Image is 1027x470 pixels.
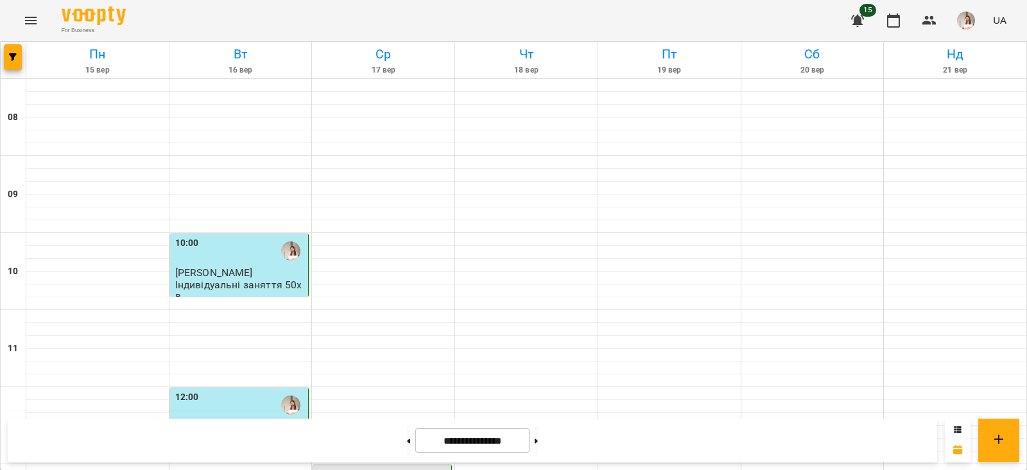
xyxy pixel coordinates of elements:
[281,241,300,261] img: Катерина Гаврищук
[314,44,453,64] h6: Ср
[886,44,1024,64] h6: Нд
[988,8,1012,32] button: UA
[993,13,1006,27] span: UA
[886,64,1024,76] h6: 21 вер
[957,12,975,30] img: 712aada8251ba8fda70bc04018b69839.jpg
[281,396,300,415] img: Катерина Гаврищук
[743,64,882,76] h6: 20 вер
[600,64,739,76] h6: 19 вер
[175,390,199,405] label: 12:00
[8,110,18,125] h6: 08
[8,265,18,279] h6: 10
[15,5,46,36] button: Menu
[314,64,453,76] h6: 17 вер
[859,4,876,17] span: 15
[175,279,306,302] p: Індивідуальні заняття 50хв
[600,44,739,64] h6: Пт
[28,44,167,64] h6: Пн
[457,64,596,76] h6: 18 вер
[743,44,882,64] h6: Сб
[62,6,126,25] img: Voopty Logo
[175,236,199,250] label: 10:00
[62,26,126,35] span: For Business
[171,64,310,76] h6: 16 вер
[8,187,18,202] h6: 09
[171,44,310,64] h6: Вт
[28,64,167,76] h6: 15 вер
[457,44,596,64] h6: Чт
[8,342,18,356] h6: 11
[175,266,253,279] span: [PERSON_NAME]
